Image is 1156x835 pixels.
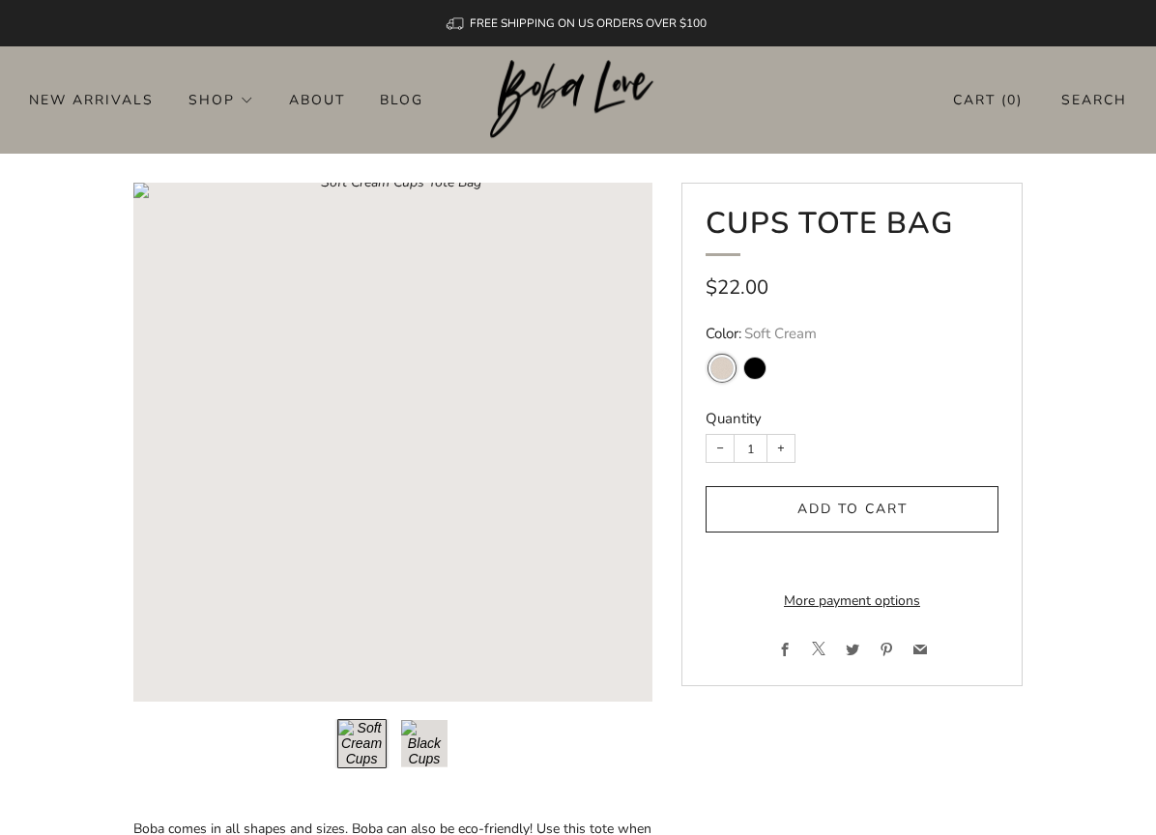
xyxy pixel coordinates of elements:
[953,84,1023,116] a: Cart
[744,358,766,379] variant-swatch: Black
[400,719,449,768] button: Load image into Gallery viewer, 2
[380,84,423,115] a: Blog
[470,15,707,31] span: FREE SHIPPING ON US ORDERS OVER $100
[797,500,908,518] span: Add to cart
[188,84,254,115] a: Shop
[706,274,768,301] span: $22.00
[744,324,817,343] span: Soft Cream
[706,409,762,428] label: Quantity
[706,324,998,344] legend: Color:
[490,60,667,139] img: Boba Love
[1061,84,1127,116] a: Search
[490,60,667,140] a: Boba Love
[707,435,734,462] button: Reduce item quantity by one
[1007,91,1017,109] items-count: 0
[767,435,795,462] button: Increase item quantity by one
[706,207,998,256] h1: Cups Tote Bag
[29,84,154,115] a: New Arrivals
[711,358,733,379] variant-swatch: Soft Cream
[706,486,998,533] button: Add to cart
[133,183,652,702] a: Loading image: Soft Cream Cups Tote Bag
[337,719,387,768] button: Load image into Gallery viewer, 1
[289,84,345,115] a: About
[706,587,998,616] a: More payment options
